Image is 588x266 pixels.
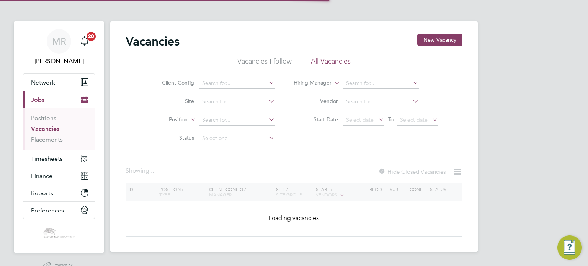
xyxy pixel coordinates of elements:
label: Status [150,134,194,141]
input: Search for... [343,78,419,89]
input: Search for... [199,96,275,107]
button: Reports [23,184,95,201]
h2: Vacancies [126,34,180,49]
a: MR[PERSON_NAME] [23,29,95,66]
input: Search for... [199,115,275,126]
span: Reports [31,189,53,197]
li: All Vacancies [311,57,351,70]
label: Site [150,98,194,104]
span: Timesheets [31,155,63,162]
span: To [386,114,396,124]
nav: Main navigation [14,21,104,253]
button: New Vacancy [417,34,462,46]
input: Select one [199,133,275,144]
a: Vacancies [31,125,59,132]
div: Showing [126,167,155,175]
div: Jobs [23,108,95,150]
button: Timesheets [23,150,95,167]
button: Network [23,74,95,91]
button: Jobs [23,91,95,108]
a: Placements [31,136,63,143]
span: Network [31,79,55,86]
li: Vacancies I follow [237,57,292,70]
label: Hiring Manager [287,79,332,87]
span: Preferences [31,207,64,214]
span: Jobs [31,96,44,103]
a: Positions [31,114,56,122]
button: Finance [23,167,95,184]
input: Search for... [199,78,275,89]
span: Select date [400,116,428,123]
label: Start Date [294,116,338,123]
input: Search for... [343,96,419,107]
span: Finance [31,172,52,180]
button: Preferences [23,202,95,219]
span: Select date [346,116,374,123]
a: 20 [77,29,92,54]
label: Position [144,116,188,124]
button: Engage Resource Center [557,235,582,260]
span: ... [149,167,154,175]
a: Go to home page [23,227,95,239]
span: MR [52,36,66,46]
span: Mason Roberts [23,57,95,66]
label: Client Config [150,79,194,86]
img: castlefieldrecruitment-logo-retina.png [42,227,75,239]
label: Hide Closed Vacancies [378,168,446,175]
label: Vendor [294,98,338,104]
span: 20 [87,32,96,41]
